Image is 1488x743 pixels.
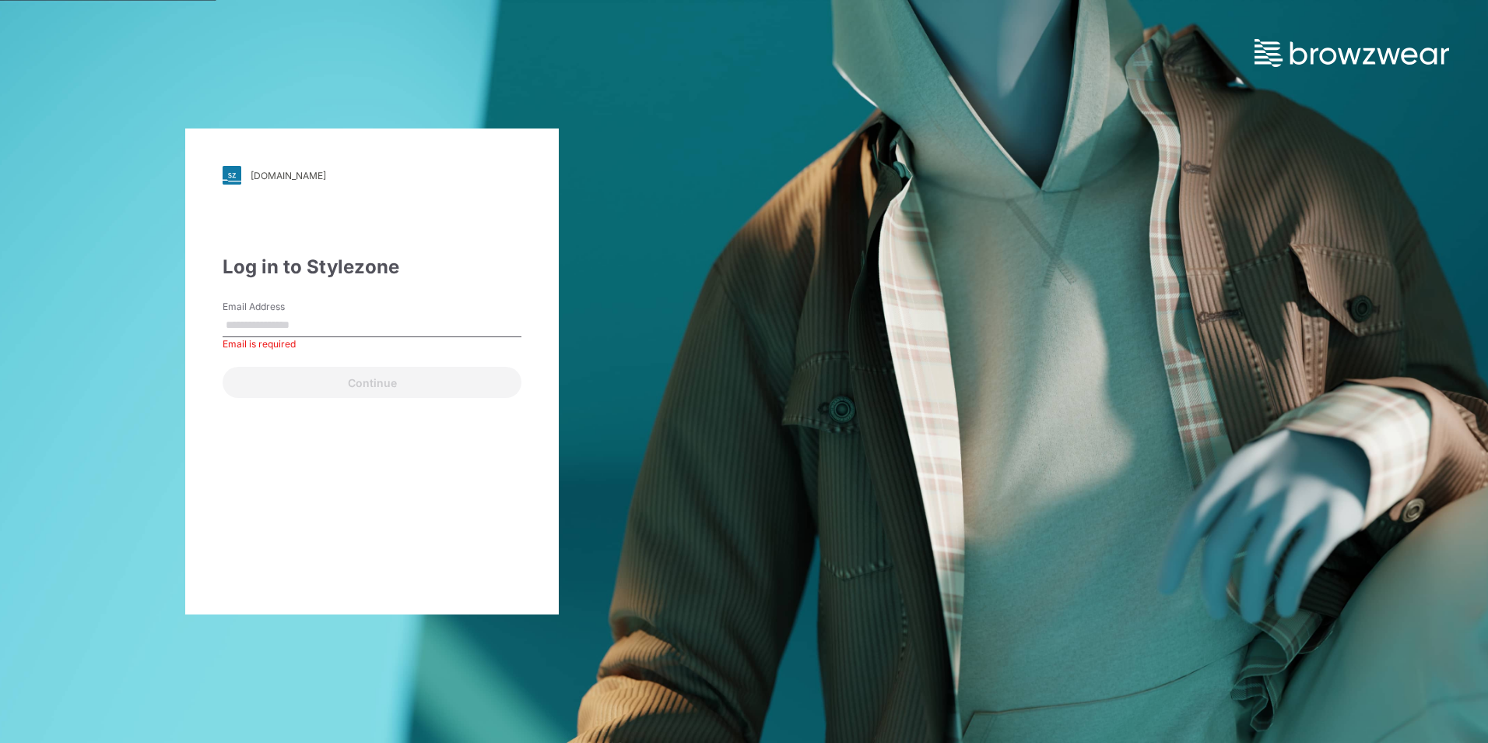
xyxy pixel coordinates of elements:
div: Log in to Stylezone [223,253,521,281]
div: Email is required [223,337,521,351]
img: svg+xml;base64,PHN2ZyB3aWR0aD0iMjgiIGhlaWdodD0iMjgiIHZpZXdCb3g9IjAgMCAyOCAyOCIgZmlsbD0ibm9uZSIgeG... [223,166,241,185]
a: [DOMAIN_NAME] [223,166,521,185]
img: browzwear-logo.73288ffb.svg [1255,39,1449,67]
div: [DOMAIN_NAME] [251,170,326,181]
label: Email Address [223,300,332,314]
